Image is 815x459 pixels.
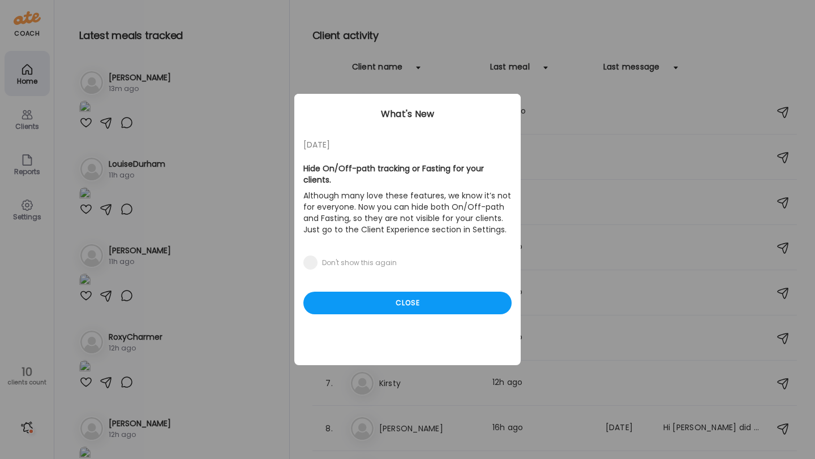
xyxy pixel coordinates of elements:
div: Don't show this again [322,258,397,267]
p: Although many love these features, we know it’s not for everyone. Now you can hide both On/Off-pa... [303,188,512,237]
b: Hide On/Off-path tracking or Fasting for your clients. [303,163,484,185]
div: [DATE] [303,138,512,151]
div: Close [303,292,512,314]
div: What's New [294,107,521,121]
